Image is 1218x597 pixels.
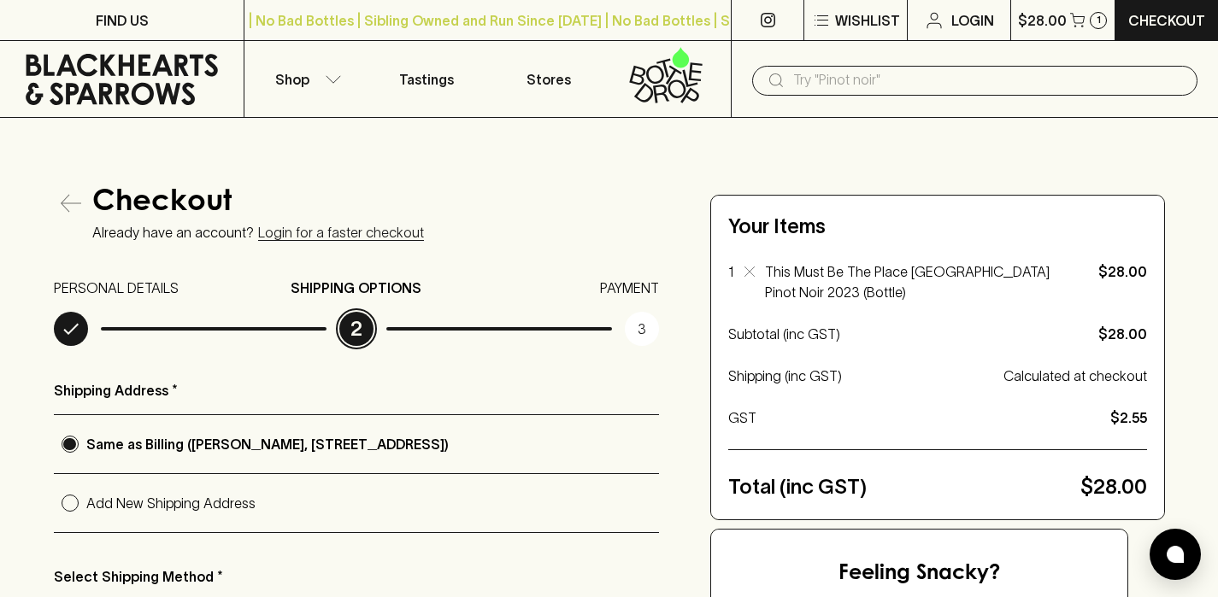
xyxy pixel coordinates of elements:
[1062,261,1147,282] p: $28.00
[1097,15,1101,25] p: 1
[793,67,1184,94] input: Try "Pinot noir"
[258,225,424,241] a: Login for a faster checkout
[244,41,366,117] button: Shop
[275,69,309,90] p: Shop
[527,69,571,90] p: Stores
[1003,366,1147,386] p: Calculated at checkout
[488,41,609,117] a: Stores
[92,225,254,240] p: Already have an account?
[1098,324,1147,344] p: $28.00
[951,10,994,31] p: Login
[92,186,660,222] h4: Checkout
[728,471,1073,502] p: Total (inc GST)
[600,278,659,298] p: PAYMENT
[54,566,660,587] p: Select Shipping Method *
[1110,407,1147,428] p: $2.55
[339,312,374,346] p: 2
[54,278,179,298] p: PERSONAL DETAILS
[728,366,996,386] p: Shipping (inc GST)
[366,41,487,117] a: Tastings
[728,261,734,302] p: 1
[96,10,149,31] p: FIND US
[1018,10,1067,31] p: $28.00
[728,407,1103,428] p: GST
[835,10,900,31] p: Wishlist
[1167,546,1184,563] img: bubble-icon
[86,434,660,454] p: Same as Billing ([PERSON_NAME], [STREET_ADDRESS])
[728,324,1091,344] p: Subtotal (inc GST)
[291,278,421,298] p: SHIPPING OPTIONS
[1128,10,1205,31] p: Checkout
[86,493,660,513] p: Add New Shipping Address
[728,213,826,240] h5: Your Items
[1080,471,1147,502] p: $28.00
[54,380,660,401] p: Shipping Address *
[625,312,659,346] p: 3
[838,560,1000,588] h5: Feeling Snacky?
[765,261,1050,302] p: This Must Be The Place [GEOGRAPHIC_DATA] Pinot Noir 2023 (Bottle)
[399,69,454,90] p: Tastings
